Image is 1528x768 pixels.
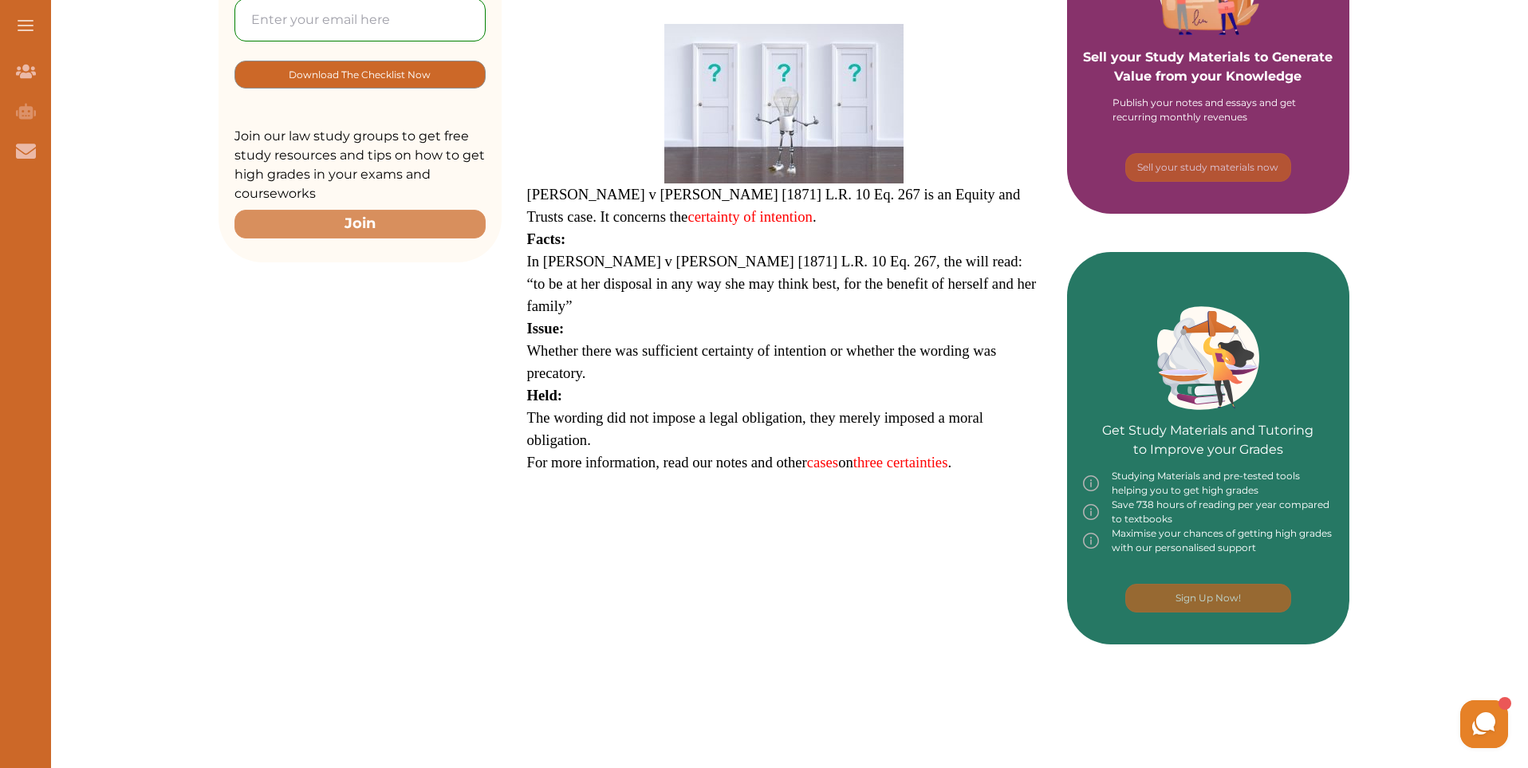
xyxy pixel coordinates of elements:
[1083,498,1334,526] div: Save 738 hours of reading per year compared to textbooks
[289,65,431,84] p: Download The Checklist Now
[1102,376,1313,459] p: Get Study Materials and Tutoring to Improve your Grades
[527,230,566,247] span: Facts:
[234,210,486,238] button: Join
[527,186,1021,225] span: [PERSON_NAME] v [PERSON_NAME] [1871] L.R. 10 Eq. 267 is an Equity and Trusts case. It concerns the .
[853,454,948,471] a: three certainties
[807,454,838,471] a: cases
[1083,498,1099,526] img: info-img
[1125,584,1291,612] button: [object Object]
[234,127,486,203] p: Join our law study groups to get free study resources and tips on how to get high grades in your ...
[1083,469,1334,498] div: Studying Materials and pre-tested tools helping you to get high grades
[1125,153,1291,182] button: [object Object]
[527,387,563,404] span: Held:
[1137,160,1278,175] p: Sell your study materials now
[1083,526,1099,555] img: info-img
[1083,526,1334,555] div: Maximise your chances of getting high grades with our personalised support
[527,342,997,381] span: Whether there was sufficient certainty of intention or whether the wording was precatory.
[1113,96,1304,124] div: Publish your notes and essays and get recurring monthly revenues
[1145,696,1512,752] iframe: HelpCrunch
[1157,306,1259,410] img: Green card image
[234,61,486,89] button: [object Object]
[527,320,565,337] span: Issue:
[1176,591,1241,605] p: Sign Up Now!
[1083,3,1334,86] p: Sell your Study Materials to Generate Value from your Knowledge
[1083,469,1099,498] img: info-img
[664,24,904,183] img: question-mark-3839456_1920-300x200.jpg
[527,409,984,448] span: The wording did not impose a legal obligation, they merely imposed a moral obligation.
[527,253,1037,314] span: In [PERSON_NAME] v [PERSON_NAME] [1871] L.R. 10 Eq. 267, the will read: “to be at her disposal in...
[527,454,952,471] span: For more information, read our notes and other on .
[687,208,812,225] a: certainty of intention
[1086,708,1389,747] iframe: Reviews Badge Ribbon Widget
